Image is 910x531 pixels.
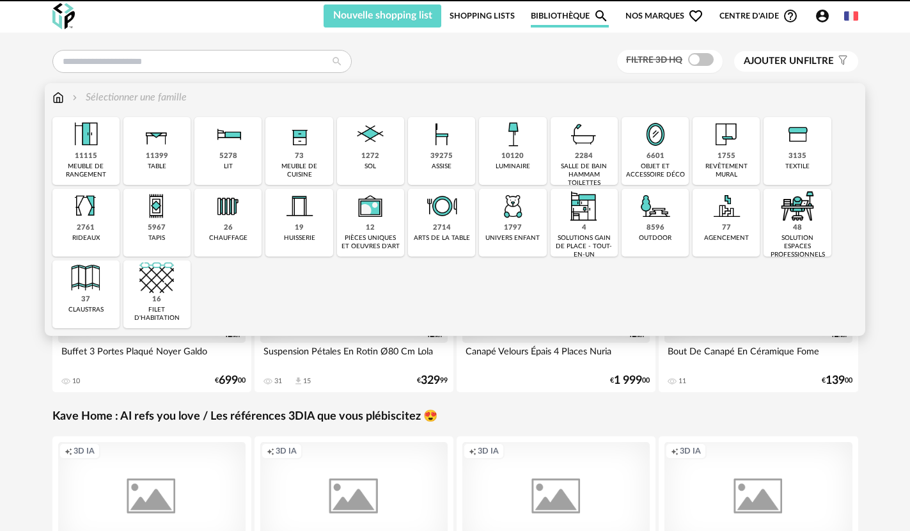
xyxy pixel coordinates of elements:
div: 11399 [146,152,168,161]
div: 48 [793,223,802,233]
span: Heart Outline icon [688,8,703,24]
div: solution espaces professionnels [767,234,827,259]
span: Filtre 3D HQ [626,56,682,65]
div: chauffage [209,234,247,242]
div: solutions gain de place - tout-en-un [554,234,614,259]
div: 2284 [575,152,593,161]
span: 3D IA [680,446,701,456]
div: Bout De Canapé En Céramique Fome [664,343,852,369]
img: Salle%20de%20bain.png [567,117,601,152]
img: Rideaux.png [68,189,103,223]
span: Creation icon [469,446,476,456]
span: Account Circle icon [815,8,836,24]
div: univers enfant [485,234,540,242]
span: Nos marques [625,4,703,28]
img: Rangement.png [282,117,317,152]
div: agencement [704,234,749,242]
div: assise [432,162,451,171]
span: filtre [744,55,834,68]
div: 4 [582,223,586,233]
div: 5278 [219,152,237,161]
div: claustras [68,306,104,314]
img: Outdoor.png [638,189,673,223]
div: 15 [303,377,311,386]
div: 12 [366,223,375,233]
img: Textile.png [780,117,815,152]
span: Download icon [294,376,303,386]
div: outdoor [639,234,671,242]
div: € 00 [822,376,852,385]
div: tapis [148,234,165,242]
span: Centre d'aideHelp Circle Outline icon [719,8,798,24]
div: 16 [152,295,161,305]
img: ToutEnUn.png [567,189,601,223]
a: BibliothèqueMagnify icon [531,4,609,28]
div: rideaux [72,234,100,242]
div: 10 [72,377,80,386]
span: Creation icon [671,446,679,456]
span: 3D IA [478,446,499,456]
div: arts de la table [414,234,470,242]
span: Magnify icon [593,8,609,24]
div: Buffet 3 Portes Plaqué Noyer Galdo [58,343,246,369]
div: 10120 [501,152,524,161]
img: espace-de-travail.png [780,189,815,223]
img: ArtTable.png [425,189,459,223]
div: 6601 [647,152,664,161]
img: Huiserie.png [282,189,317,223]
div: filet d'habitation [127,306,187,322]
img: Table.png [139,117,174,152]
div: 11 [679,377,686,386]
img: svg+xml;base64,PHN2ZyB3aWR0aD0iMTYiIGhlaWdodD0iMTciIHZpZXdCb3g9IjAgMCAxNiAxNyIgZmlsbD0ibm9uZSIgeG... [52,90,64,105]
a: Shopping Lists [450,4,515,28]
div: 8596 [647,223,664,233]
div: 2714 [433,223,451,233]
span: Ajouter un [744,56,804,66]
img: filet.png [139,260,174,295]
span: 3D IA [276,446,297,456]
div: sol [365,162,376,171]
div: 77 [722,223,731,233]
span: 3D IA [74,446,95,456]
span: Creation icon [267,446,274,456]
div: 5967 [148,223,166,233]
span: Account Circle icon [815,8,830,24]
button: Nouvelle shopping list [324,4,442,28]
div: Sélectionner une famille [70,90,187,105]
div: 19 [295,223,304,233]
img: UniqueOeuvre.png [353,189,388,223]
div: Canapé Velours Épais 4 Places Nuria [462,343,650,369]
img: Radiateur.png [211,189,246,223]
div: salle de bain hammam toilettes [554,162,614,187]
img: Sol.png [353,117,388,152]
div: 39275 [430,152,453,161]
div: 31 [274,377,282,386]
span: 1 999 [614,376,642,385]
img: Luminaire.png [496,117,530,152]
div: € 00 [215,376,246,385]
div: huisserie [284,234,315,242]
div: 1755 [718,152,735,161]
img: OXP [52,3,75,29]
div: 26 [224,223,233,233]
button: Ajouter unfiltre Filter icon [734,51,858,72]
img: fr [844,9,858,23]
span: Help Circle Outline icon [783,8,798,24]
div: table [148,162,166,171]
img: Assise.png [425,117,459,152]
div: meuble de cuisine [269,162,329,179]
div: meuble de rangement [56,162,116,179]
div: 2761 [77,223,95,233]
div: 11115 [75,152,97,161]
img: svg+xml;base64,PHN2ZyB3aWR0aD0iMTYiIGhlaWdodD0iMTYiIHZpZXdCb3g9IjAgMCAxNiAxNiIgZmlsbD0ibm9uZSIgeG... [70,90,80,105]
div: Suspension Pétales En Rotin Ø80 Cm Lola [260,343,448,369]
img: Tapis.png [139,189,174,223]
div: 1797 [504,223,522,233]
img: Meuble%20de%20rangement.png [68,117,103,152]
img: Literie.png [211,117,246,152]
img: Miroir.png [638,117,673,152]
span: Filter icon [834,55,849,68]
span: 699 [219,376,238,385]
div: 37 [81,295,90,305]
div: € 99 [417,376,448,385]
